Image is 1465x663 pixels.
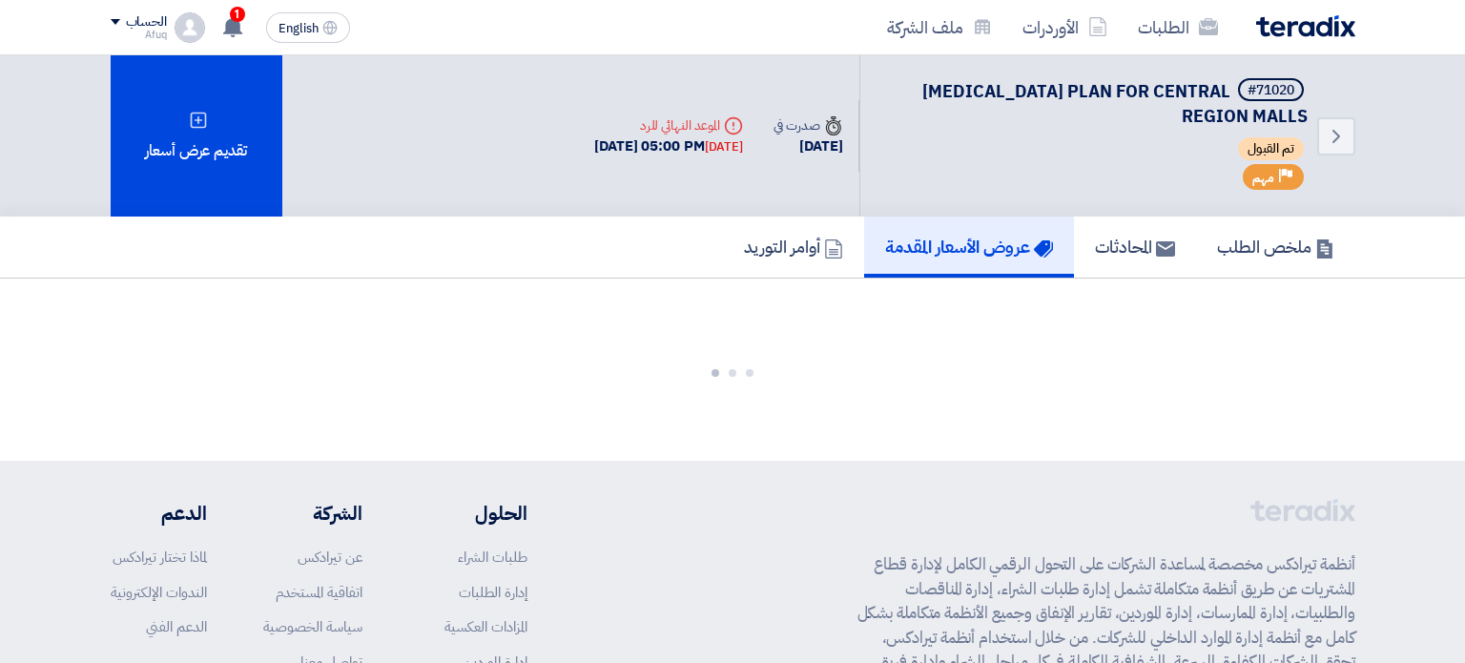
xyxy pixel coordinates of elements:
a: المحادثات [1074,217,1196,278]
a: الأوردرات [1007,5,1123,50]
li: الحلول [420,499,527,528]
h5: EMERGENCY EVACUATION PLAN FOR CENTRAL REGION MALLS [883,78,1308,128]
div: #71020 [1248,84,1294,97]
a: عن تيرادكس [298,547,362,568]
a: أوامر التوريد [723,217,864,278]
a: الندوات الإلكترونية [111,582,207,603]
h5: ملخص الطلب [1217,236,1334,258]
a: الطلبات [1123,5,1233,50]
a: ملف الشركة [872,5,1007,50]
h5: المحادثات [1095,236,1175,258]
div: Afuq [111,30,167,40]
img: profile_test.png [175,12,205,43]
a: طلبات الشراء [458,547,527,568]
a: اتفاقية المستخدم [276,582,362,603]
li: الشركة [263,499,362,528]
div: [DATE] [705,137,743,156]
a: الدعم الفني [146,616,207,637]
img: Teradix logo [1256,15,1355,37]
span: [MEDICAL_DATA] PLAN FOR CENTRAL REGION MALLS [922,78,1308,129]
a: عروض الأسعار المقدمة [864,217,1074,278]
a: سياسة الخصوصية [263,616,362,637]
div: صدرت في [774,115,842,135]
h5: عروض الأسعار المقدمة [885,236,1053,258]
button: English [266,12,350,43]
a: لماذا تختار تيرادكس [113,547,207,568]
div: الموعد النهائي للرد [594,115,743,135]
a: إدارة الطلبات [459,582,527,603]
span: English [279,22,319,35]
a: ملخص الطلب [1196,217,1355,278]
span: 1 [230,7,245,22]
li: الدعم [111,499,207,528]
div: الحساب [126,14,167,31]
a: المزادات العكسية [444,616,527,637]
div: [DATE] [774,135,842,157]
h5: أوامر التوريد [744,236,843,258]
span: مهم [1252,169,1274,187]
div: تقديم عرض أسعار [111,55,282,217]
span: تم القبول [1238,137,1304,160]
div: [DATE] 05:00 PM [594,135,743,157]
